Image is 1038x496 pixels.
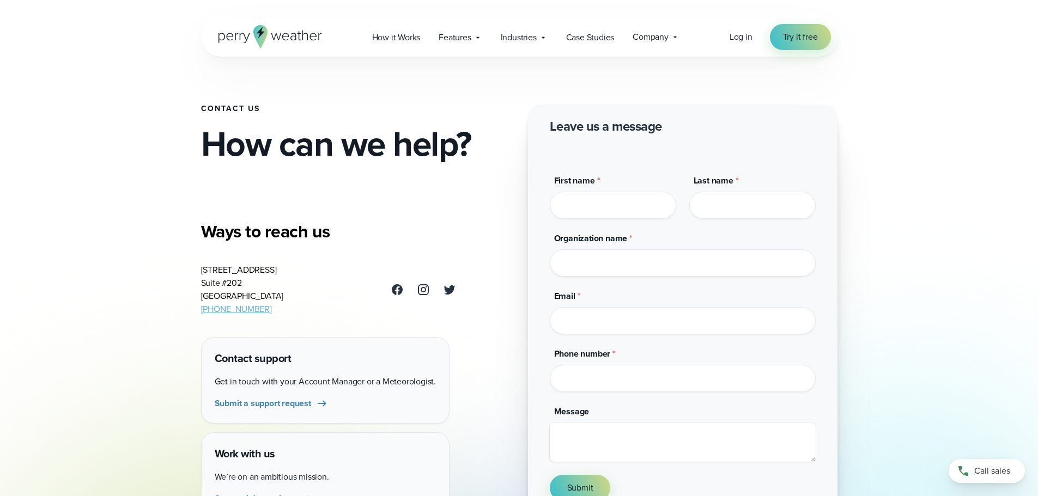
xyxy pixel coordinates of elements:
span: Last name [694,174,733,187]
span: How it Works [372,31,421,44]
a: Try it free [770,24,831,50]
span: Submit [567,481,593,494]
a: Call sales [949,459,1025,483]
a: Log in [730,30,752,44]
h3: Ways to reach us [201,221,456,242]
h2: Leave us a message [550,118,662,135]
h2: How can we help? [201,126,511,161]
address: [STREET_ADDRESS] Suite #202 [GEOGRAPHIC_DATA] [201,264,284,316]
a: How it Works [363,26,430,48]
span: First name [554,174,595,187]
span: Email [554,290,575,302]
h4: Contact support [215,351,436,366]
span: Submit a support request [215,397,311,410]
p: We’re on an ambitious mission. [215,470,436,483]
span: Case Studies [566,31,615,44]
span: Try it free [783,30,818,44]
span: Industries [501,31,537,44]
span: Message [554,405,590,418]
span: Organization name [554,232,628,244]
span: Features [439,31,471,44]
span: Company [633,30,669,44]
a: [PHONE_NUMBER] [201,303,272,315]
p: Get in touch with your Account Manager or a Meteorologist. [215,375,436,388]
span: Call sales [974,464,1010,477]
a: Case Studies [557,26,624,48]
span: Phone number [554,347,611,360]
span: Log in [730,30,752,43]
h1: Contact Us [201,105,511,113]
h4: Work with us [215,446,436,462]
a: Submit a support request [215,397,329,410]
